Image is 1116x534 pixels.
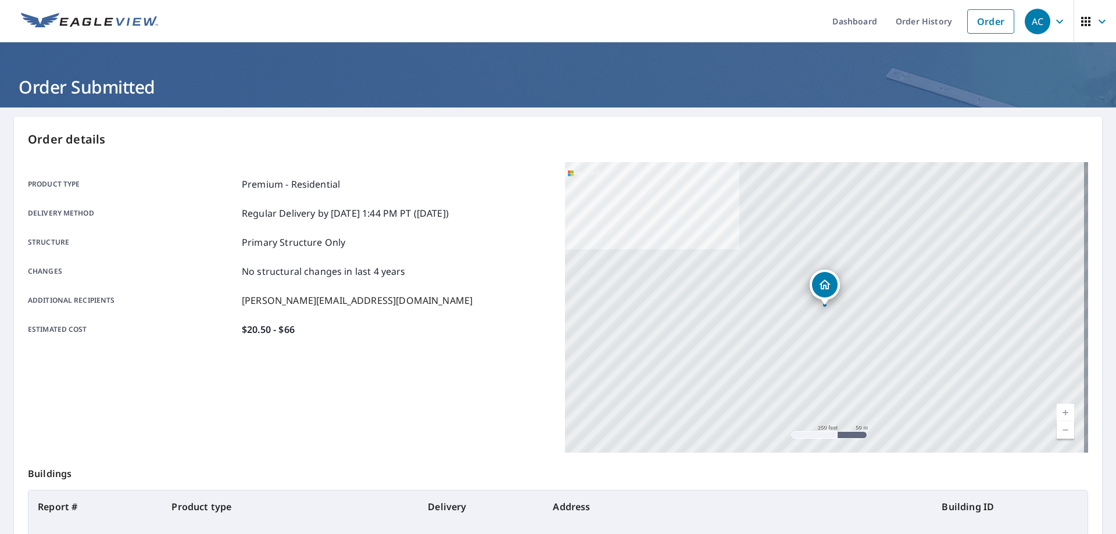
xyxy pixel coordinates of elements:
[28,235,237,249] p: Structure
[1057,421,1074,439] a: Current Level 17, Zoom Out
[28,490,162,523] th: Report #
[810,270,840,306] div: Dropped pin, building 1, Residential property, 198 Mount Harmon Cir Pageland, SC 29728
[28,206,237,220] p: Delivery method
[242,322,295,336] p: $20.50 - $66
[242,206,449,220] p: Regular Delivery by [DATE] 1:44 PM PT ([DATE])
[242,235,345,249] p: Primary Structure Only
[1057,404,1074,421] a: Current Level 17, Zoom In
[28,453,1088,490] p: Buildings
[242,264,406,278] p: No structural changes in last 4 years
[28,131,1088,148] p: Order details
[21,13,158,30] img: EV Logo
[28,322,237,336] p: Estimated cost
[28,264,237,278] p: Changes
[419,490,543,523] th: Delivery
[242,293,473,307] p: [PERSON_NAME][EMAIL_ADDRESS][DOMAIN_NAME]
[162,490,419,523] th: Product type
[242,177,340,191] p: Premium - Residential
[1025,9,1050,34] div: AC
[543,490,932,523] th: Address
[28,177,237,191] p: Product type
[14,75,1102,99] h1: Order Submitted
[967,9,1014,34] a: Order
[28,293,237,307] p: Additional recipients
[932,490,1088,523] th: Building ID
